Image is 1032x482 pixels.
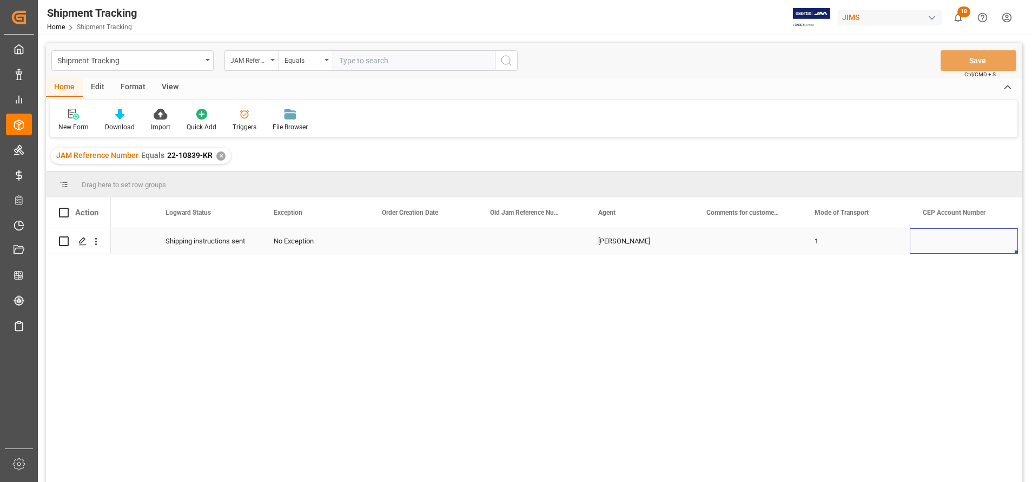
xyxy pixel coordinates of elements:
[56,151,138,160] span: JAM Reference Number
[598,209,616,216] span: Agent
[166,209,211,216] span: Logward Status
[815,209,869,216] span: Mode of Transport
[490,209,563,216] span: Old Jam Reference Number
[802,228,910,254] div: 1
[964,70,996,78] span: Ctrl/CMD + S
[970,5,995,30] button: Help Center
[923,209,985,216] span: CEP Account Number
[946,5,970,30] button: show 18 new notifications
[57,53,202,67] div: Shipment Tracking
[216,151,226,161] div: ✕
[333,50,495,71] input: Type to search
[187,122,216,132] div: Quick Add
[230,53,267,65] div: JAM Reference Number
[941,50,1016,71] button: Save
[382,209,438,216] span: Order Creation Date
[274,229,356,254] div: No Exception
[274,209,302,216] span: Exception
[105,122,135,132] div: Download
[957,6,970,17] span: 18
[154,78,187,97] div: View
[793,8,830,27] img: Exertis%20JAM%20-%20Email%20Logo.jpg_1722504956.jpg
[113,78,154,97] div: Format
[495,50,518,71] button: search button
[224,50,279,71] button: open menu
[46,78,83,97] div: Home
[83,78,113,97] div: Edit
[75,208,98,217] div: Action
[233,122,256,132] div: Triggers
[82,181,166,189] span: Drag here to set row groups
[47,23,65,31] a: Home
[279,50,333,71] button: open menu
[47,5,137,21] div: Shipment Tracking
[58,122,89,132] div: New Form
[838,7,946,28] button: JIMS
[167,151,213,160] span: 22-10839-KR
[166,229,248,254] div: Shipping instructions sent
[598,229,680,254] div: [PERSON_NAME]
[273,122,308,132] div: File Browser
[46,228,111,254] div: Press SPACE to select this row.
[706,209,779,216] span: Comments for customers ([PERSON_NAME])
[51,50,214,71] button: open menu
[285,53,321,65] div: Equals
[151,122,170,132] div: Import
[141,151,164,160] span: Equals
[838,10,942,25] div: JIMS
